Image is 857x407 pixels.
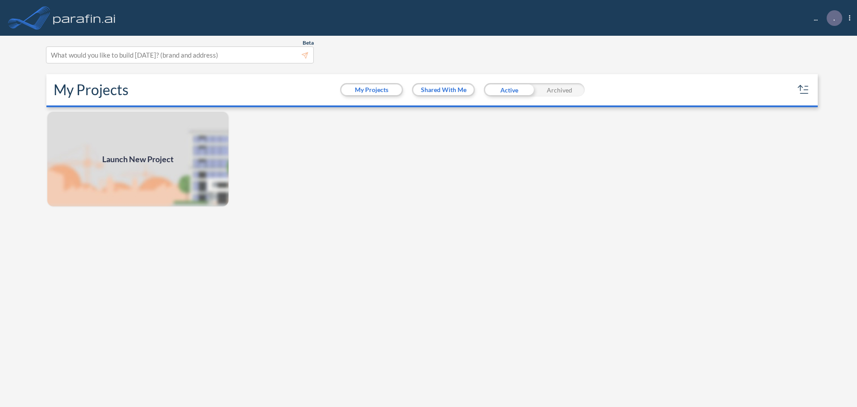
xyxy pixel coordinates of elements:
[46,111,229,207] a: Launch New Project
[303,39,314,46] span: Beta
[51,9,117,27] img: logo
[484,83,534,97] div: Active
[413,84,474,95] button: Shared With Me
[534,83,585,97] div: Archived
[54,81,129,98] h2: My Projects
[46,111,229,207] img: add
[341,84,402,95] button: My Projects
[796,83,811,97] button: sort
[833,14,835,22] p: .
[102,153,174,165] span: Launch New Project
[800,10,850,26] div: ...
